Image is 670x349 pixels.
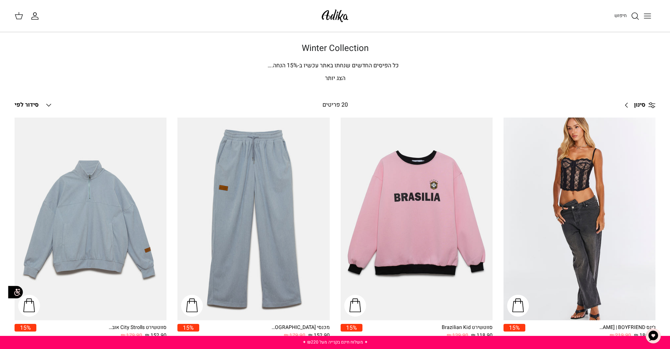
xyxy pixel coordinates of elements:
span: סינון [634,100,645,110]
a: חיפוש [614,12,639,20]
button: צ'אט [642,325,664,347]
img: accessibility_icon02.svg [5,282,25,302]
span: 139.90 ₪ [447,332,468,340]
span: חיפוש [614,12,627,19]
span: 15 [287,61,293,70]
span: 152.90 ₪ [308,332,330,340]
img: Adika IL [320,7,350,24]
span: 15% [503,324,525,332]
div: סווטשירט City Strolls אוברסייז [108,324,167,332]
div: סווטשירט Brazilian Kid [434,324,493,332]
a: 15% [177,324,199,340]
a: סווטשירט Brazilian Kid [341,118,493,321]
button: סידור לפי [15,97,53,113]
a: סווטשירט Brazilian Kid 118.90 ₪ 139.90 ₪ [362,324,493,340]
span: 152.90 ₪ [145,332,167,340]
a: 15% [341,324,362,340]
a: סווטשירט City Strolls אוברסייז [15,118,167,321]
span: 179.90 ₪ [121,332,142,340]
span: כל הפיסים החדשים שנחתו באתר עכשיו ב- [298,61,399,70]
a: החשבון שלי [31,12,42,20]
a: 15% [503,324,525,340]
a: 15% [15,324,36,340]
span: סידור לפי [15,100,39,109]
div: מכנסי [GEOGRAPHIC_DATA] [272,324,330,332]
a: ג׳ינס All Or Nothing קריס-קרוס | BOYFRIEND [503,118,655,321]
span: 219.90 ₪ [610,332,631,340]
a: ג׳ינס All Or Nothing [PERSON_NAME] | BOYFRIEND 186.90 ₪ 219.90 ₪ [525,324,655,340]
span: 15% [15,324,36,332]
a: סווטשירט City Strolls אוברסייז 152.90 ₪ 179.90 ₪ [36,324,167,340]
button: Toggle menu [639,8,655,24]
a: מכנסי טרנינג City strolls [177,118,329,321]
a: סינון [619,96,655,114]
span: 118.90 ₪ [471,332,493,340]
span: 15% [177,324,199,332]
div: 20 פריטים [261,100,409,110]
div: ג׳ינס All Or Nothing [PERSON_NAME] | BOYFRIEND [597,324,655,332]
span: 15% [341,324,362,332]
span: % הנחה. [268,61,298,70]
span: 179.90 ₪ [284,332,305,340]
p: הצג יותר [81,74,590,83]
a: מכנסי [GEOGRAPHIC_DATA] 152.90 ₪ 179.90 ₪ [199,324,329,340]
a: ✦ משלוח חינם בקנייה מעל ₪220 ✦ [302,339,368,345]
span: 186.90 ₪ [634,332,655,340]
h1: Winter Collection [81,43,590,54]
